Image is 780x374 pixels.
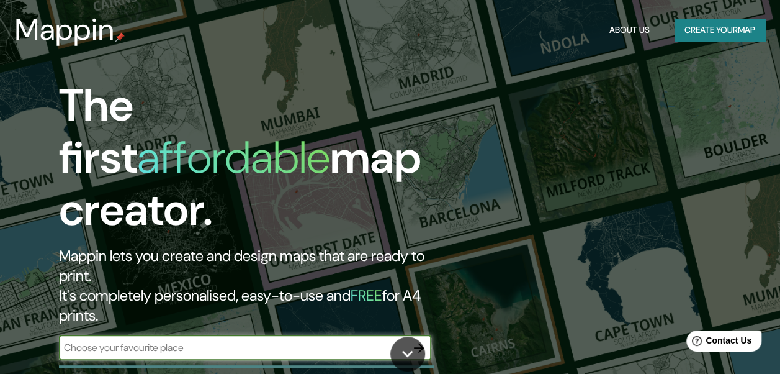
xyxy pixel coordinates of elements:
input: Choose your favourite place [59,340,406,355]
h2: Mappin lets you create and design maps that are ready to print. It's completely personalised, eas... [59,246,449,326]
h3: Mappin [15,12,115,47]
h5: FREE [351,286,382,305]
iframe: Help widget launcher [670,326,766,360]
img: mappin-pin [115,32,125,42]
button: Create yourmap [675,19,765,42]
h1: affordable [137,129,330,186]
button: About Us [604,19,655,42]
h1: The first map creator. [59,80,449,246]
